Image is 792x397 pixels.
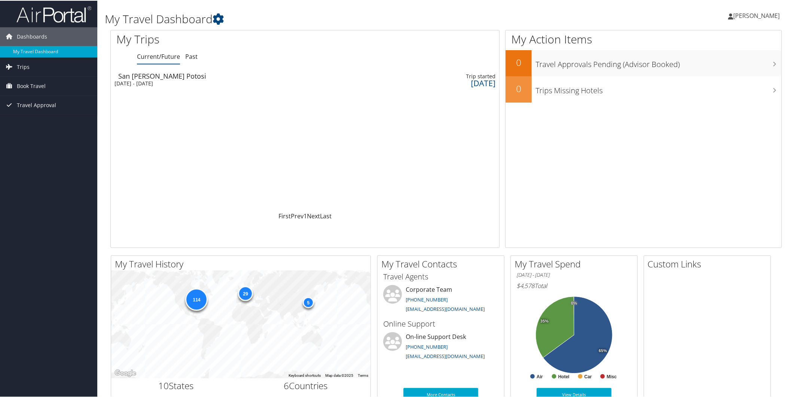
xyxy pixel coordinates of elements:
span: [PERSON_NAME] [734,11,780,19]
a: Next [307,211,320,219]
div: 114 [185,287,208,310]
a: 1 [304,211,307,219]
tspan: 65% [599,348,607,352]
h2: My Travel Contacts [381,257,504,270]
tspan: 0% [571,300,577,305]
div: San [PERSON_NAME] Potosi [118,72,338,79]
li: Corporate Team [380,284,502,315]
h3: Travel Agents [383,271,499,281]
text: Misc [607,373,617,379]
span: 10 [158,379,169,391]
h1: My Trips [116,31,332,46]
a: Terms (opens in new tab) [358,373,368,377]
h2: My Travel Spend [515,257,637,270]
h3: Online Support [383,318,499,328]
a: [EMAIL_ADDRESS][DOMAIN_NAME] [406,305,485,312]
div: 5 [302,296,314,307]
h2: My Travel History [115,257,371,270]
span: $4,578 [517,281,534,289]
h1: My Action Items [506,31,782,46]
text: Hotel [558,373,570,379]
h1: My Travel Dashboard [105,10,560,26]
a: Past [185,52,198,60]
div: [DATE] [387,79,496,86]
a: [PERSON_NAME] [728,4,788,26]
a: 0Trips Missing Hotels [506,76,782,102]
a: Last [320,211,332,219]
h6: Total [517,281,632,289]
a: Open this area in Google Maps (opens a new window) [113,368,138,378]
h2: States [117,379,235,391]
h2: 0 [506,55,532,68]
span: Travel Approval [17,95,56,114]
div: [DATE] - [DATE] [115,79,334,86]
h6: [DATE] - [DATE] [517,271,632,278]
span: Book Travel [17,76,46,95]
span: Dashboards [17,27,47,45]
h2: Countries [247,379,365,391]
div: Trip started [387,72,496,79]
h2: Custom Links [648,257,771,270]
tspan: 35% [540,318,549,323]
h2: 0 [506,82,532,94]
a: Prev [291,211,304,219]
li: On-line Support Desk [380,331,502,362]
button: Keyboard shortcuts [289,372,321,378]
a: [PHONE_NUMBER] [406,296,448,302]
text: Air [537,373,543,379]
h3: Trips Missing Hotels [536,81,782,95]
a: Current/Future [137,52,180,60]
span: 6 [284,379,289,391]
a: 0Travel Approvals Pending (Advisor Booked) [506,49,782,76]
span: Map data ©2025 [325,373,353,377]
div: 29 [238,285,253,300]
span: Trips [17,57,30,76]
img: airportal-logo.png [16,5,91,22]
a: First [278,211,291,219]
a: [PHONE_NUMBER] [406,343,448,349]
a: [EMAIL_ADDRESS][DOMAIN_NAME] [406,352,485,359]
h3: Travel Approvals Pending (Advisor Booked) [536,55,782,69]
text: Car [585,373,592,379]
img: Google [113,368,138,378]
